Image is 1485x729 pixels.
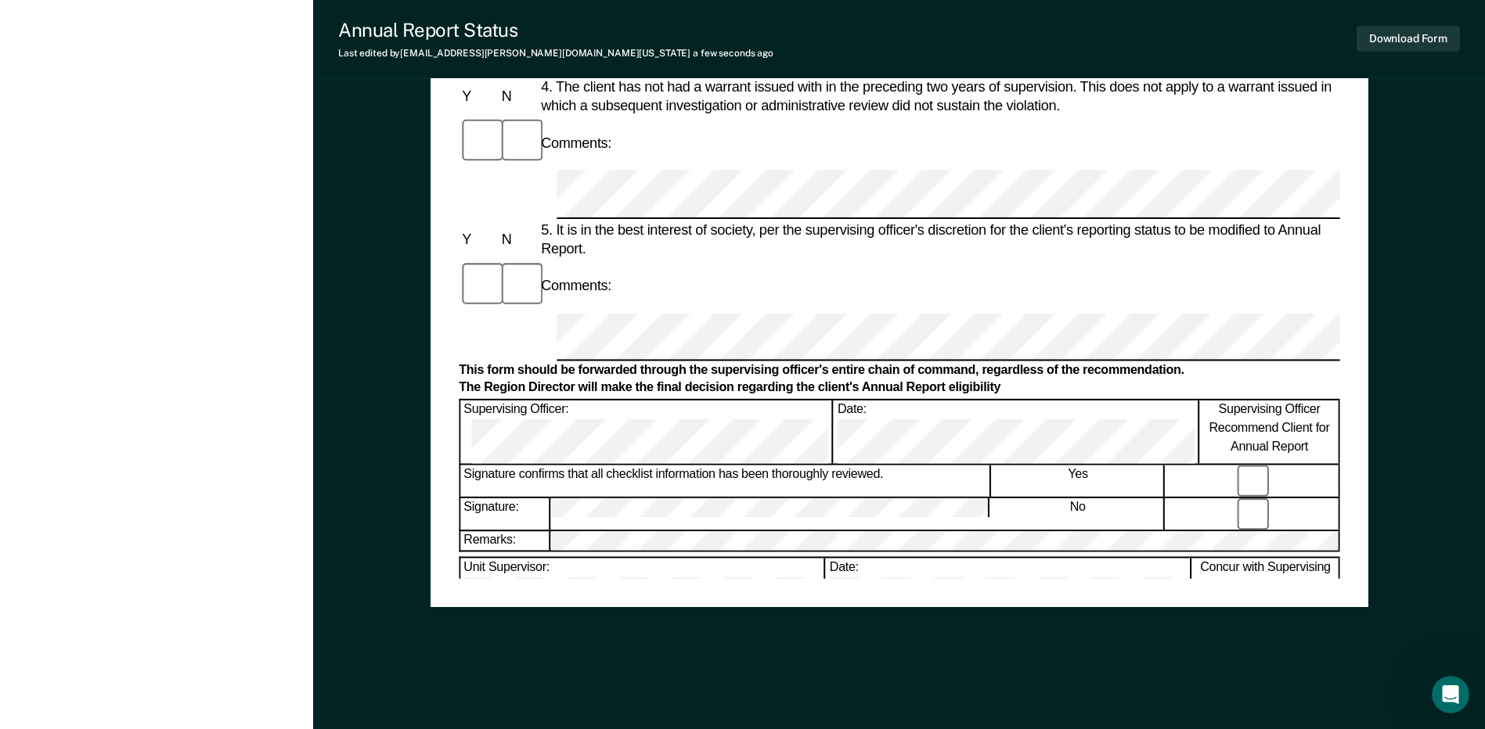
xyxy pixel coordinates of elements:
[693,48,773,59] span: a few seconds ago
[1200,400,1339,463] div: Supervising Officer Recommend Client for Annual Report
[1432,676,1469,713] iframe: Intercom live chat
[460,400,833,463] div: Supervising Officer:
[459,229,498,248] div: Y
[1357,26,1460,52] button: Download Form
[459,87,498,106] div: Y
[338,19,773,41] div: Annual Report Status
[834,400,1198,463] div: Date:
[992,465,1165,497] div: Yes
[538,276,615,295] div: Comments:
[338,48,773,59] div: Last edited by [EMAIL_ADDRESS][PERSON_NAME][DOMAIN_NAME][US_STATE]
[992,498,1165,530] div: No
[460,498,550,530] div: Signature:
[459,380,1339,397] div: The Region Director will make the final decision regarding the client's Annual Report eligibility
[1192,558,1339,622] div: Concur with Supervising Officer's Decision
[498,87,537,106] div: N
[460,532,550,551] div: Remarks:
[459,362,1339,379] div: This form should be forwarded through the supervising officer's entire chain of command, regardle...
[538,77,1340,115] div: 4. The client has not had a warrant issued with in the preceding two years of supervision. This d...
[498,229,537,248] div: N
[827,558,1191,622] div: Date:
[460,558,824,622] div: Unit Supervisor:
[538,220,1340,257] div: 5. It is in the best interest of society, per the supervising officer's discretion for the client...
[460,465,990,497] div: Signature confirms that all checklist information has been thoroughly reviewed.
[538,134,615,153] div: Comments:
